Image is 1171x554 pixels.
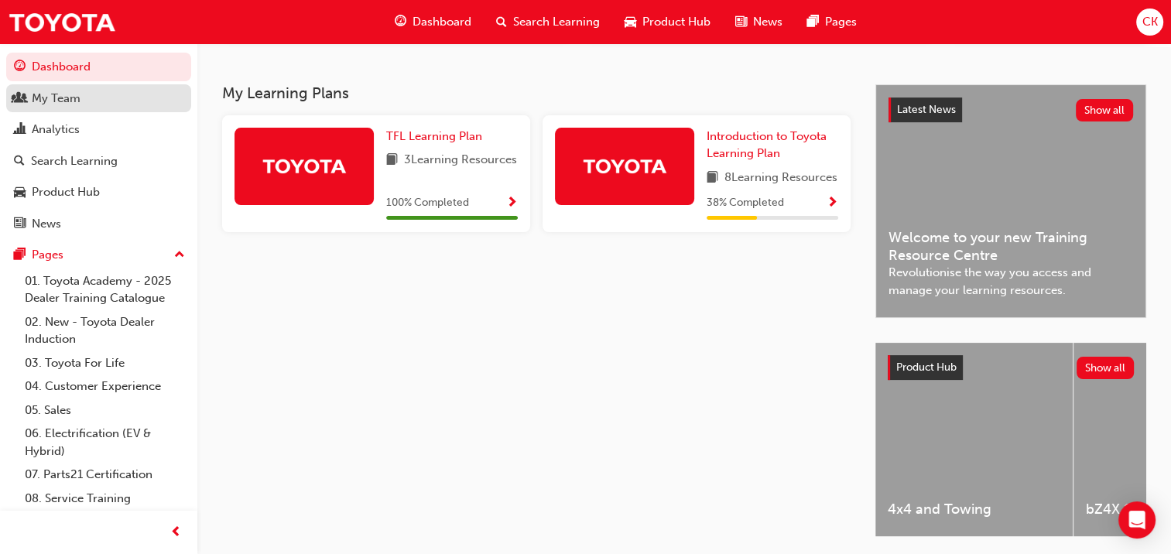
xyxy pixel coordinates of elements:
a: Latest NewsShow all [889,97,1133,122]
a: car-iconProduct Hub [612,6,723,38]
button: Pages [6,241,191,269]
a: news-iconNews [723,6,795,38]
a: 08. Service Training [19,487,191,511]
img: Trak [8,5,116,39]
span: news-icon [735,12,747,32]
span: 4x4 and Towing [888,501,1060,518]
span: people-icon [14,92,26,106]
span: search-icon [14,155,25,169]
span: news-icon [14,217,26,231]
a: 03. Toyota For Life [19,351,191,375]
span: Welcome to your new Training Resource Centre [889,229,1133,264]
a: pages-iconPages [795,6,869,38]
button: DashboardMy TeamAnalyticsSearch LearningProduct HubNews [6,50,191,241]
span: News [753,13,782,31]
img: Trak [262,152,347,180]
span: chart-icon [14,123,26,137]
a: 06. Electrification (EV & Hybrid) [19,422,191,463]
a: 05. Sales [19,398,191,422]
a: Dashboard [6,53,191,81]
a: Latest NewsShow allWelcome to your new Training Resource CentreRevolutionise the way you access a... [875,84,1146,318]
span: pages-icon [807,12,819,32]
span: 8 Learning Resources [724,169,837,188]
span: prev-icon [170,523,182,542]
span: Pages [825,13,857,31]
a: TFL Learning Plan [386,128,488,145]
a: guage-iconDashboard [382,6,484,38]
span: 3 Learning Resources [404,151,517,170]
a: 02. New - Toyota Dealer Induction [19,310,191,351]
span: Search Learning [513,13,600,31]
div: News [32,215,61,233]
div: Open Intercom Messenger [1118,501,1156,539]
a: 4x4 and Towing [875,343,1073,536]
div: Search Learning [31,152,118,170]
span: Introduction to Toyota Learning Plan [707,129,827,161]
span: Product Hub [642,13,710,31]
span: TFL Learning Plan [386,129,482,143]
img: Trak [582,152,667,180]
span: car-icon [14,186,26,200]
div: Pages [32,246,63,264]
span: pages-icon [14,248,26,262]
span: Latest News [897,103,956,116]
button: Show Progress [827,193,838,213]
a: Introduction to Toyota Learning Plan [707,128,838,162]
span: book-icon [386,151,398,170]
span: 38 % Completed [707,194,784,212]
div: Product Hub [32,183,100,201]
span: book-icon [707,169,718,188]
a: search-iconSearch Learning [484,6,612,38]
span: Revolutionise the way you access and manage your learning resources. [889,264,1133,299]
span: guage-icon [14,60,26,74]
span: CK [1142,13,1157,31]
h3: My Learning Plans [222,84,851,102]
span: 100 % Completed [386,194,469,212]
span: Dashboard [413,13,471,31]
button: Show Progress [506,193,518,213]
a: Search Learning [6,147,191,176]
span: Product Hub [896,361,957,374]
div: My Team [32,90,80,108]
span: guage-icon [395,12,406,32]
a: News [6,210,191,238]
button: CK [1136,9,1163,36]
a: 09. Technical Training [19,510,191,534]
span: up-icon [174,245,185,265]
span: search-icon [496,12,507,32]
button: Show all [1077,357,1135,379]
span: car-icon [625,12,636,32]
a: Product Hub [6,178,191,207]
a: 07. Parts21 Certification [19,463,191,487]
button: Show all [1076,99,1134,121]
a: My Team [6,84,191,113]
a: Product HubShow all [888,355,1134,380]
a: Analytics [6,115,191,144]
a: 04. Customer Experience [19,374,191,398]
div: Analytics [32,121,80,138]
span: Show Progress [506,197,518,210]
span: Show Progress [827,197,838,210]
a: 01. Toyota Academy - 2025 Dealer Training Catalogue [19,269,191,310]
